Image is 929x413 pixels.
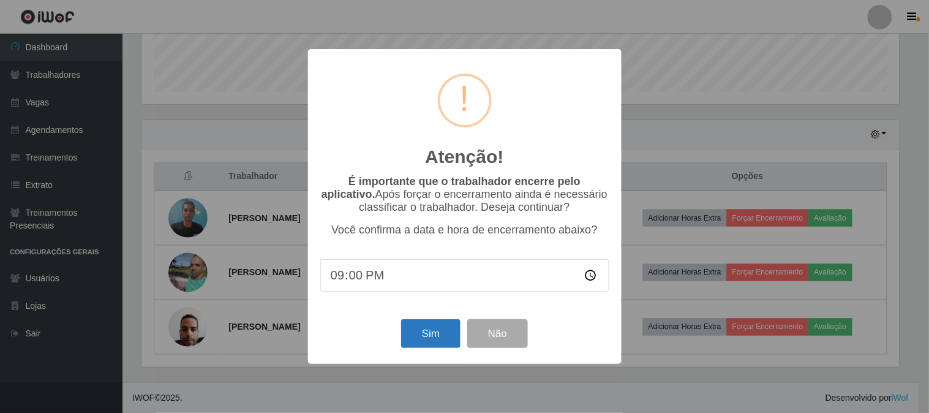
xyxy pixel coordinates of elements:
h2: Atenção! [425,146,503,168]
b: É importante que o trabalhador encerre pelo aplicativo. [322,175,581,200]
button: Sim [401,319,461,348]
p: Após forçar o encerramento ainda é necessário classificar o trabalhador. Deseja continuar? [320,175,609,214]
p: Você confirma a data e hora de encerramento abaixo? [320,224,609,237]
button: Não [467,319,528,348]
